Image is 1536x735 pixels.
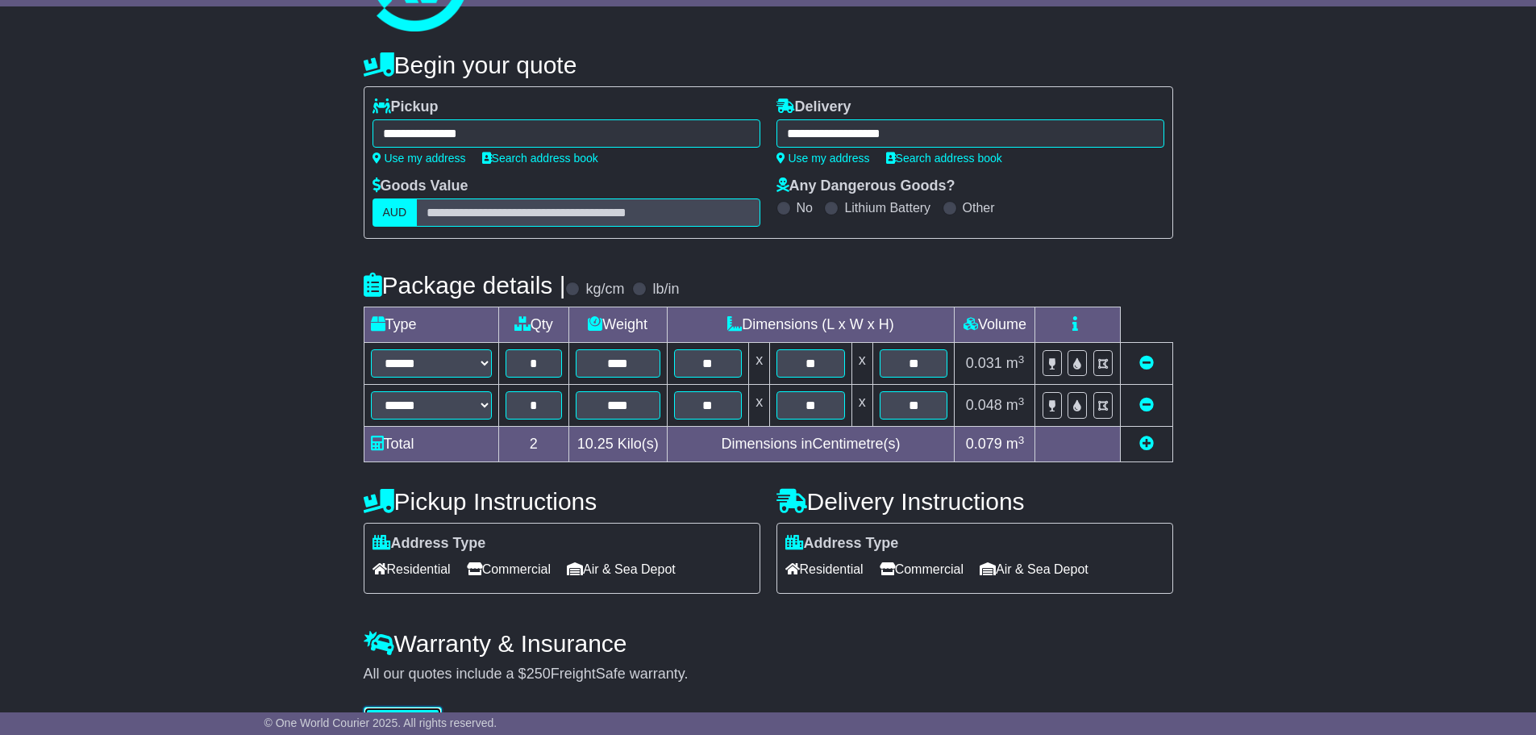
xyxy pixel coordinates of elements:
h4: Pickup Instructions [364,488,760,515]
h4: Delivery Instructions [776,488,1173,515]
h4: Warranty & Insurance [364,630,1173,657]
td: 2 [498,427,568,462]
span: 250 [527,666,551,682]
button: Get Quotes [364,707,443,735]
td: Qty [498,307,568,343]
label: Goods Value [373,177,468,195]
td: Kilo(s) [568,427,667,462]
a: Search address book [886,152,1002,165]
label: No [797,200,813,215]
td: Type [364,307,498,343]
sup: 3 [1018,353,1025,365]
label: Lithium Battery [844,200,930,215]
a: Search address book [482,152,598,165]
span: 0.031 [966,355,1002,371]
label: kg/cm [585,281,624,299]
label: Address Type [785,535,899,553]
label: Other [963,200,995,215]
label: lb/in [652,281,679,299]
h4: Begin your quote [364,52,1173,78]
span: © One World Courier 2025. All rights reserved. [264,716,497,729]
td: Dimensions in Centimetre(s) [667,427,955,462]
span: Residential [785,557,864,582]
span: Commercial [880,557,964,582]
td: Volume [955,307,1035,343]
span: Air & Sea Depot [980,557,1089,582]
sup: 3 [1018,434,1025,446]
h4: Package details | [364,272,566,299]
span: m [1006,355,1025,371]
span: 0.048 [966,397,1002,413]
label: AUD [373,198,418,227]
span: 0.079 [966,436,1002,452]
td: x [851,385,872,427]
sup: 3 [1018,395,1025,407]
span: m [1006,436,1025,452]
span: Commercial [467,557,551,582]
a: Use my address [776,152,870,165]
td: Dimensions (L x W x H) [667,307,955,343]
span: Air & Sea Depot [567,557,676,582]
a: Add new item [1139,436,1154,452]
span: m [1006,397,1025,413]
a: Use my address [373,152,466,165]
label: Address Type [373,535,486,553]
label: Delivery [776,98,851,116]
div: All our quotes include a $ FreightSafe warranty. [364,666,1173,683]
label: Pickup [373,98,439,116]
a: Remove this item [1139,397,1154,413]
a: Remove this item [1139,355,1154,371]
td: x [749,343,770,385]
td: x [851,343,872,385]
td: x [749,385,770,427]
td: Weight [568,307,667,343]
span: 10.25 [577,436,614,452]
label: Any Dangerous Goods? [776,177,955,195]
td: Total [364,427,498,462]
span: Residential [373,557,451,582]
